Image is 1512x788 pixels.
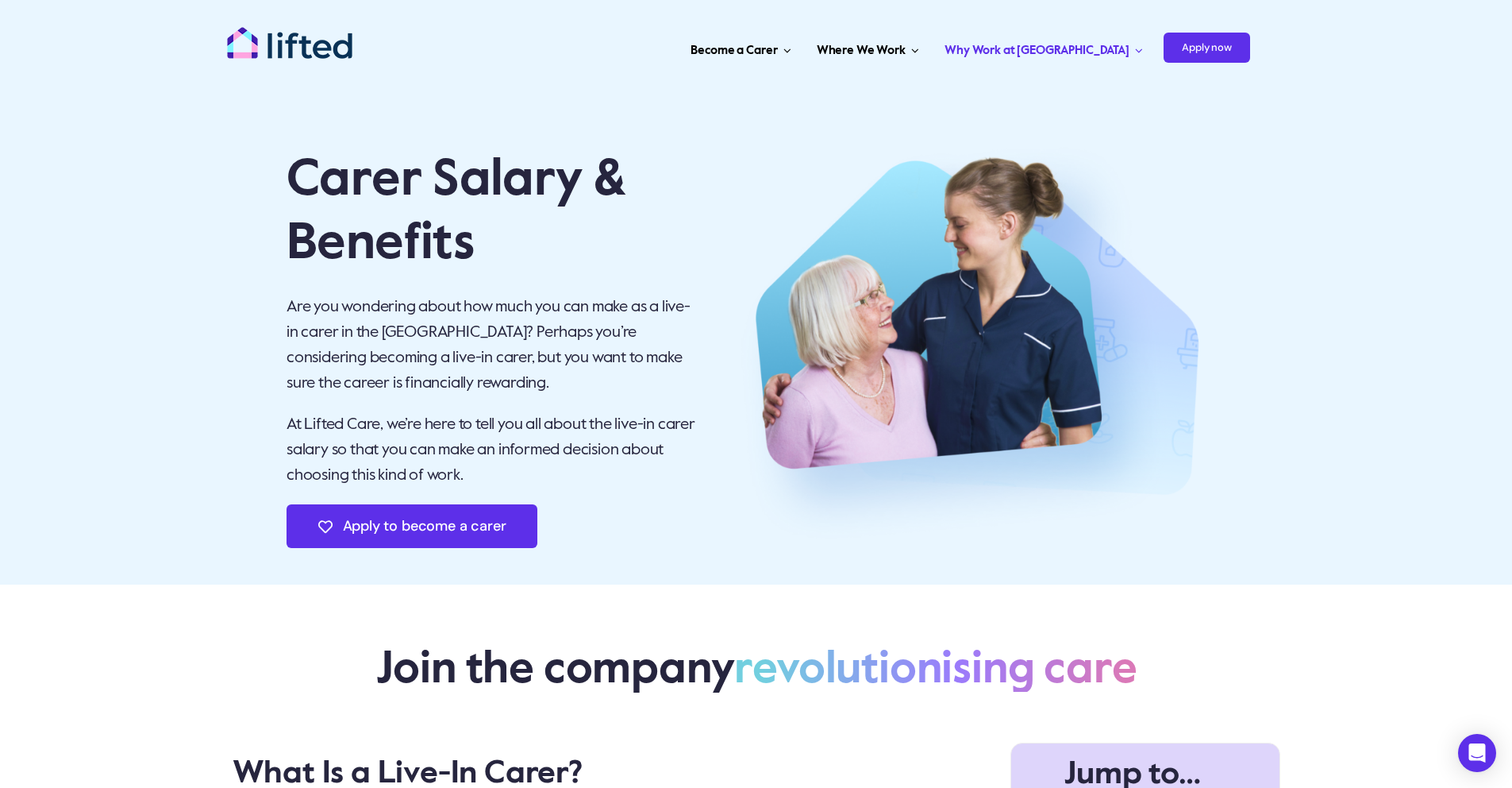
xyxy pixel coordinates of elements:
span: Where We Work [817,38,906,64]
img: Beome a Carer – Hero Image [722,119,1225,569]
a: Why Work at [GEOGRAPHIC_DATA] [940,24,1148,71]
a: Apply to become a carer [287,504,537,548]
span: Apply to become a carer [343,518,506,535]
span: Carer Salary & Benefits [287,155,625,269]
nav: Carer Jobs Menu [475,24,1250,71]
div: Open Intercom Messenger [1458,734,1496,772]
span: Why Work at [GEOGRAPHIC_DATA] [945,38,1129,64]
a: lifted-logo [226,26,353,42]
span: Become a Carer [691,38,777,64]
span: At Lifted Care, we’re here to tell you all about the live-in carer salary so that you can make an... [287,417,695,484]
a: Where We Work [812,24,924,71]
span: Are you wondering about how much you can make as a live-in carer in the [GEOGRAPHIC_DATA]? Perhap... [287,299,691,392]
span: Apply now [1164,33,1250,63]
a: Apply now [1164,24,1250,71]
span: revolutionising care [734,650,1137,693]
a: Become a Carer [686,24,795,71]
h2: Join the company [233,650,1280,693]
